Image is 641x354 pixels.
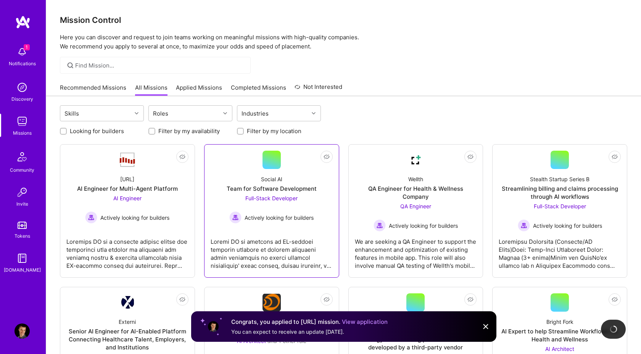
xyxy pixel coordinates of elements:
img: Company Logo [263,294,281,311]
span: Full-Stack Developer [245,195,298,201]
span: Full-Stack Developer [534,203,586,209]
div: Tokens [14,232,30,240]
div: Stealth Startup Series B [530,175,589,183]
label: Filter by my location [247,127,301,135]
img: User profile [207,320,219,333]
div: Loremi DO si ametcons ad EL-seddoei temporin utlabore et dolorem aliquaeni admin veniamquis no ex... [211,232,333,270]
div: Team for Software Development [227,185,317,193]
img: Company Logo [118,152,137,168]
img: Actively looking for builders [229,211,242,224]
img: Company Logo [406,151,425,169]
img: discovery [14,80,30,95]
a: Stealth Startup Series BStreamlining billing and claims processing through AI workflowsFull-Stack... [499,151,621,271]
div: Industries [240,108,271,119]
i: icon EyeClosed [467,154,474,160]
a: Applied Missions [176,84,222,96]
i: icon Chevron [223,111,227,115]
span: 1 [24,44,30,50]
i: icon EyeClosed [324,296,330,303]
a: User Avatar [13,323,32,339]
div: Notifications [9,60,36,68]
div: Missions [13,129,32,137]
div: We are seeking a QA Engineer to support the enhancement and optimization of existing features in ... [355,232,477,270]
label: Looking for builders [70,127,124,135]
img: logo [15,15,31,29]
img: Actively looking for builders [374,219,386,232]
div: Roles [151,108,170,119]
img: Company Logo [121,296,134,309]
a: All Missions [135,84,167,96]
span: AI Engineer [113,195,142,201]
a: Recommended Missions [60,84,126,96]
i: icon EyeClosed [179,296,185,303]
i: icon Chevron [135,111,139,115]
span: Actively looking for builders [389,222,458,230]
i: icon EyeClosed [467,296,474,303]
i: icon EyeClosed [179,154,185,160]
img: loading [610,325,617,333]
i: icon EyeClosed [612,154,618,160]
div: AI Engineer for Multi-Agent Platform [77,185,178,193]
div: Skills [63,108,81,119]
div: QA Engineer for Health & Wellness Company [355,185,477,201]
a: Completed Missions [231,84,286,96]
a: Social AITeam for Software DevelopmentFull-Stack Developer Actively looking for buildersActively ... [211,151,333,271]
span: QA Engineer [400,203,431,209]
h3: Mission Control [60,15,627,25]
a: Company Logo[URL]AI Engineer for Multi-Agent PlatformAI Engineer Actively looking for buildersAct... [66,151,188,271]
img: tokens [18,222,27,229]
img: Close [481,322,490,331]
span: Actively looking for builders [533,222,602,230]
a: Company LogoWellthQA Engineer for Health & Wellness CompanyQA Engineer Actively looking for build... [355,151,477,271]
p: Here you can discover and request to join teams working on meaningful missions with high-quality ... [60,33,627,51]
span: AI Architect [545,346,574,352]
i: icon SearchGrey [66,61,75,70]
span: Actively looking for builders [245,214,314,222]
div: [DOMAIN_NAME] [4,266,41,274]
a: Not Interested [295,82,342,96]
div: Loremips DO si a consecte adipisc elitse doe temporinci utla etdolor ma aliquaeni adm veniamq nos... [66,232,188,270]
div: Invite [16,200,28,208]
i: icon EyeClosed [324,154,330,160]
div: Congrats, you applied to [URL] mission. [231,317,388,327]
span: Actively looking for builders [100,214,169,222]
input: Find Mission... [75,61,245,69]
div: Community [10,166,34,174]
div: You can expect to receive an update [DATE]. [231,328,388,336]
div: [URL] [120,175,134,183]
img: bell [14,44,30,60]
img: Invite [14,185,30,200]
i: icon EyeClosed [612,296,618,303]
img: Community [13,148,31,166]
img: guide book [14,251,30,266]
div: Discovery [11,95,33,103]
label: Filter by my availability [158,127,220,135]
img: Actively looking for builders [518,219,530,232]
div: Streamlining billing and claims processing through AI workflows [499,185,621,201]
div: Loremipsu Dolorsita (Consecte/AD Elits)Doei: Temp-Inci Utlaboreet Dolor: Magnaa (3+ enima)Minim v... [499,232,621,270]
div: Wellth [408,175,423,183]
i: icon Chevron [312,111,316,115]
img: User Avatar [14,323,30,339]
img: teamwork [14,114,30,129]
div: Social AI [261,175,282,183]
img: Actively looking for builders [85,211,97,224]
a: View application [342,318,388,325]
